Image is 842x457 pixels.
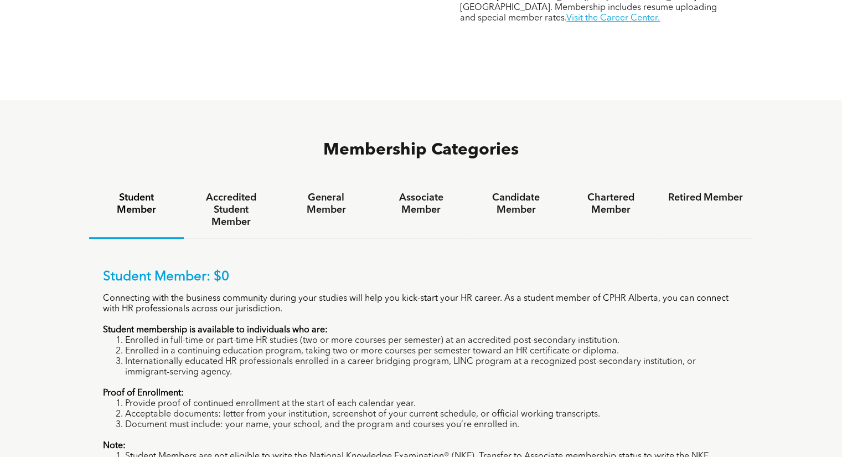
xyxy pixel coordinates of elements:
p: Student Member: $0 [103,269,740,285]
span: Membership Categories [323,142,519,158]
p: Connecting with the business community during your studies will help you kick-start your HR caree... [103,294,740,315]
li: Internationally educated HR professionals enrolled in a career bridging program, LINC program at ... [125,357,740,378]
h4: Accredited Student Member [194,192,268,228]
li: Provide proof of continued enrollment at the start of each calendar year. [125,399,740,409]
h4: Student Member [99,192,174,216]
li: Enrolled in a continuing education program, taking two or more courses per semester toward an HR ... [125,346,740,357]
li: Document must include: your name, your school, and the program and courses you’re enrolled in. [125,420,740,430]
h4: Associate Member [384,192,458,216]
strong: Note: [103,441,126,450]
h4: Retired Member [668,192,743,204]
h4: General Member [288,192,363,216]
a: Visit the Career Center. [566,14,660,23]
li: Acceptable documents: letter from your institution, screenshot of your current schedule, or offic... [125,409,740,420]
h4: Candidate Member [478,192,553,216]
strong: Proof of Enrollment: [103,389,184,398]
strong: Student membership is available to individuals who are: [103,326,328,335]
h4: Chartered Member [574,192,648,216]
li: Enrolled in full-time or part-time HR studies (two or more courses per semester) at an accredited... [125,336,740,346]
